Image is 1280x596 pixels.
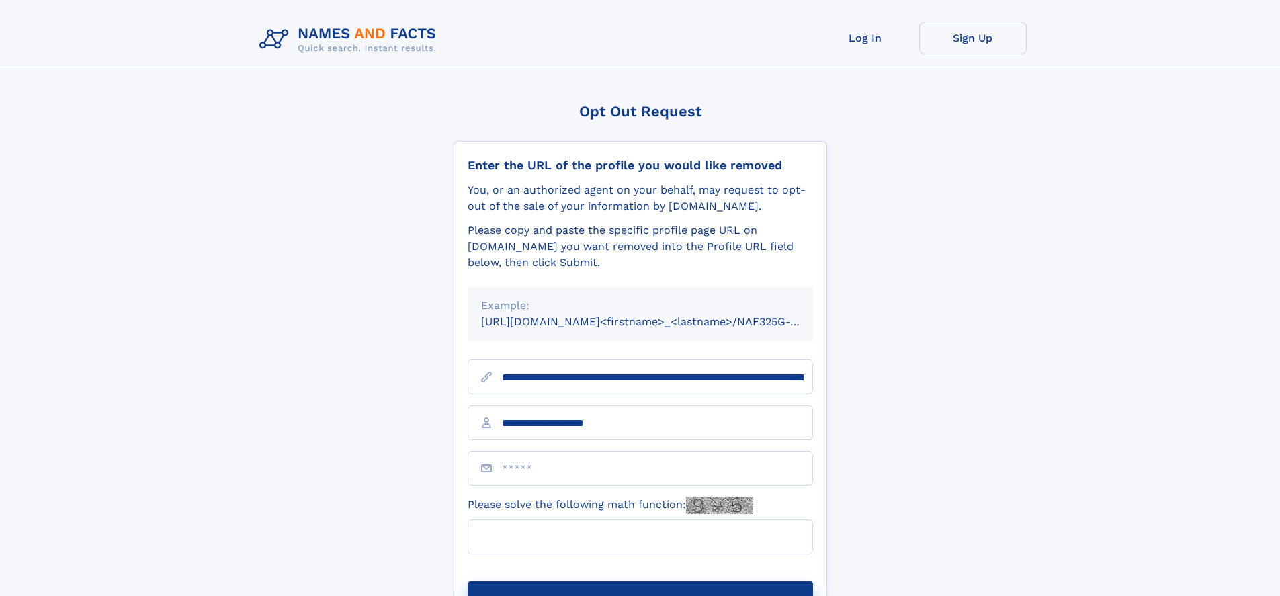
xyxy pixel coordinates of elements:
[481,315,839,328] small: [URL][DOMAIN_NAME]<firstname>_<lastname>/NAF325G-xxxxxxxx
[812,22,919,54] a: Log In
[454,103,827,120] div: Opt Out Request
[468,182,813,214] div: You, or an authorized agent on your behalf, may request to opt-out of the sale of your informatio...
[468,158,813,173] div: Enter the URL of the profile you would like removed
[254,22,447,58] img: Logo Names and Facts
[468,222,813,271] div: Please copy and paste the specific profile page URL on [DOMAIN_NAME] you want removed into the Pr...
[919,22,1027,54] a: Sign Up
[481,298,800,314] div: Example:
[468,497,753,514] label: Please solve the following math function:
